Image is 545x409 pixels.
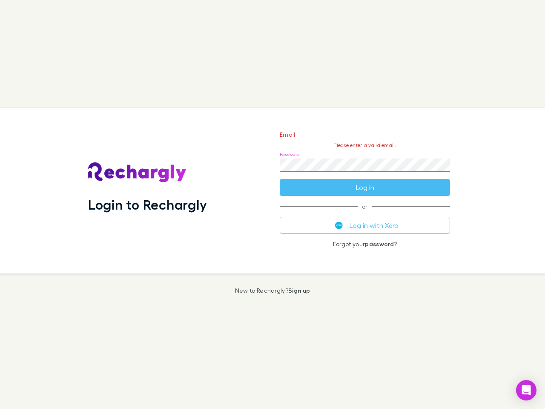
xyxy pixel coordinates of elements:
[280,206,450,207] span: or
[288,287,310,294] a: Sign up
[516,380,536,400] div: Open Intercom Messenger
[280,142,450,148] p: Please enter a valid email.
[280,241,450,248] p: Forgot your ?
[280,179,450,196] button: Log in
[280,151,300,158] label: Password
[335,222,343,229] img: Xero's logo
[235,287,310,294] p: New to Rechargly?
[88,162,187,183] img: Rechargly's Logo
[280,217,450,234] button: Log in with Xero
[365,240,394,248] a: password
[88,196,207,213] h1: Login to Rechargly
